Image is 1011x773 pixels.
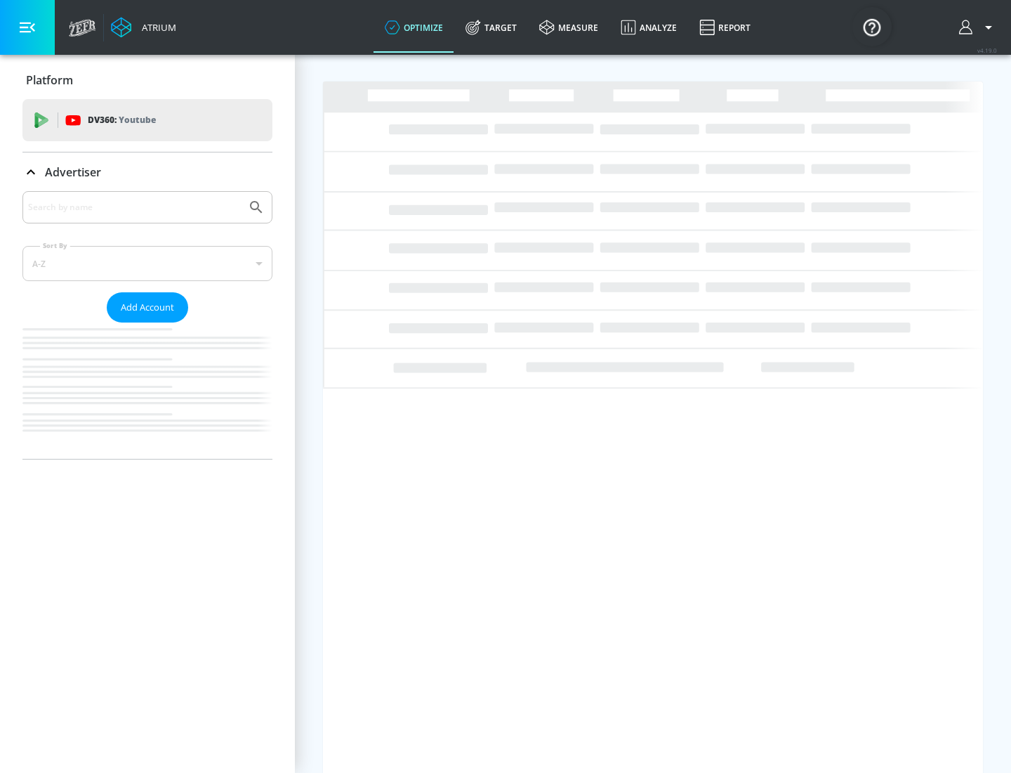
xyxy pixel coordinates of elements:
[22,323,272,459] nav: list of Advertiser
[121,299,174,316] span: Add Account
[22,152,272,192] div: Advertiser
[40,241,70,250] label: Sort By
[107,292,188,323] button: Add Account
[111,17,176,38] a: Atrium
[22,99,272,141] div: DV360: Youtube
[374,2,454,53] a: optimize
[454,2,528,53] a: Target
[136,21,176,34] div: Atrium
[88,112,156,128] p: DV360:
[26,72,73,88] p: Platform
[119,112,156,127] p: Youtube
[22,191,272,459] div: Advertiser
[609,2,688,53] a: Analyze
[22,246,272,281] div: A-Z
[22,60,272,100] div: Platform
[688,2,762,53] a: Report
[852,7,892,46] button: Open Resource Center
[528,2,609,53] a: measure
[28,198,241,216] input: Search by name
[45,164,101,180] p: Advertiser
[977,46,997,54] span: v 4.19.0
